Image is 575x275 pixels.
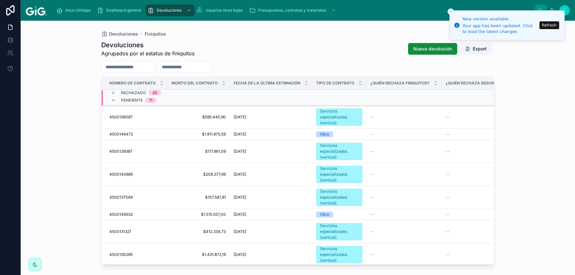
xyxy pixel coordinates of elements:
span: Usuarios otras hojas [205,8,243,13]
span: [DATE] [234,115,246,120]
a: Servicios especializados (vertical) [316,189,362,206]
a: -- [370,149,438,154]
a: $1.911.975,59 [171,132,226,137]
span: 4500139387 [109,149,132,154]
a: $157.587,81 [171,195,226,200]
span: Agrupados por el estatus de finiquitos [101,49,194,57]
span: -- [370,252,374,257]
span: -- [370,132,374,137]
a: -- [370,212,438,217]
a: Servicios especializados (vertical) [316,108,362,126]
a: 4500136087 [109,115,164,120]
span: Monto del contrato [171,81,218,86]
a: $412.334,73 [171,229,226,234]
span: 4500146472 [109,132,133,137]
a: -- [370,132,438,137]
span: -- [370,172,374,177]
a: Usuarios otras hojas [194,5,247,16]
div: 29 [152,90,157,95]
a: Inicio OtHojas [54,5,95,16]
span: -- [370,229,374,234]
a: -- [446,115,529,120]
a: -- [370,195,438,200]
a: [DATE] [234,149,308,154]
a: Presupuestos, contratos y materiales [247,5,339,16]
span: [DATE] [234,195,246,200]
a: $595.445,90 [171,115,226,120]
div: Obra [320,131,329,137]
span: Pendiente [121,98,143,103]
a: $208.377,66 [171,172,226,177]
button: Close toast [448,8,454,15]
a: -- [446,229,529,234]
div: New version available [462,16,537,22]
a: [DATE] [234,195,308,200]
a: $117.861,09 [171,149,226,154]
button: Export [460,43,492,55]
span: Presupuestos, contratos y materiales [258,8,326,13]
a: -- [370,252,438,257]
span: Fecha de la última estimación [234,81,300,86]
span: Devoluciones [157,8,182,13]
div: scrollable content [52,3,535,17]
a: 4500146472 [109,132,164,137]
a: -- [446,212,529,217]
a: -- [446,252,529,257]
a: -- [370,229,438,234]
button: Nueva devolución [408,43,457,55]
a: Devoluciones [146,5,194,16]
span: -- [370,195,374,200]
div: Servicios especializados (vertical) [320,108,359,126]
a: 4500131321 [109,229,164,234]
div: Servicios especializados (vertical) [320,246,359,263]
span: [DATE] [234,149,246,154]
a: Obra [316,212,362,217]
a: Servicios especializados (vertical) [316,223,362,240]
div: Servicios especializados (vertical) [320,166,359,183]
a: 4500140885 [109,172,164,177]
span: Número de contrato [109,81,156,86]
a: Finiquitos [145,31,166,37]
a: -- [446,149,529,154]
span: [DATE] [234,229,246,234]
a: $1.515.557,00 [171,212,226,217]
span: Nueva devolución [413,46,452,52]
a: Servicios especializados (vertical) [316,143,362,160]
span: -- [370,212,374,217]
a: -- [370,172,438,177]
a: Devoluciones [101,31,138,37]
span: Inicio OtHojas [65,8,91,13]
a: 4500149332 [109,212,164,217]
a: Dashboard general [95,5,146,16]
div: Servicios especializados (vertical) [320,223,359,240]
a: [DATE] [234,115,308,120]
span: 4500136087 [109,115,133,120]
span: -- [446,149,449,154]
span: -- [370,115,374,120]
span: Rechazado [121,90,146,95]
a: -- [446,172,529,177]
a: 4500139387 [109,149,164,154]
span: [DATE] [234,212,246,217]
span: -- [446,172,449,177]
a: -- [446,195,529,200]
h1: Devoluciones [101,40,194,49]
div: Servicios especializados (vertical) [320,143,359,160]
span: -- [446,132,449,137]
span: -- [446,212,449,217]
a: 4500130285 [109,252,164,257]
span: 4500140885 [109,172,133,177]
span: 4500130285 [109,252,133,257]
img: App logo [26,5,47,16]
a: $1.431.872,19 [171,252,226,257]
div: 11 [149,98,152,103]
a: 4500137548 [109,195,164,200]
span: Dashboard general [106,8,141,13]
span: [DATE] [234,172,246,177]
a: [DATE] [234,132,308,137]
span: 4500131321 [109,229,131,234]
